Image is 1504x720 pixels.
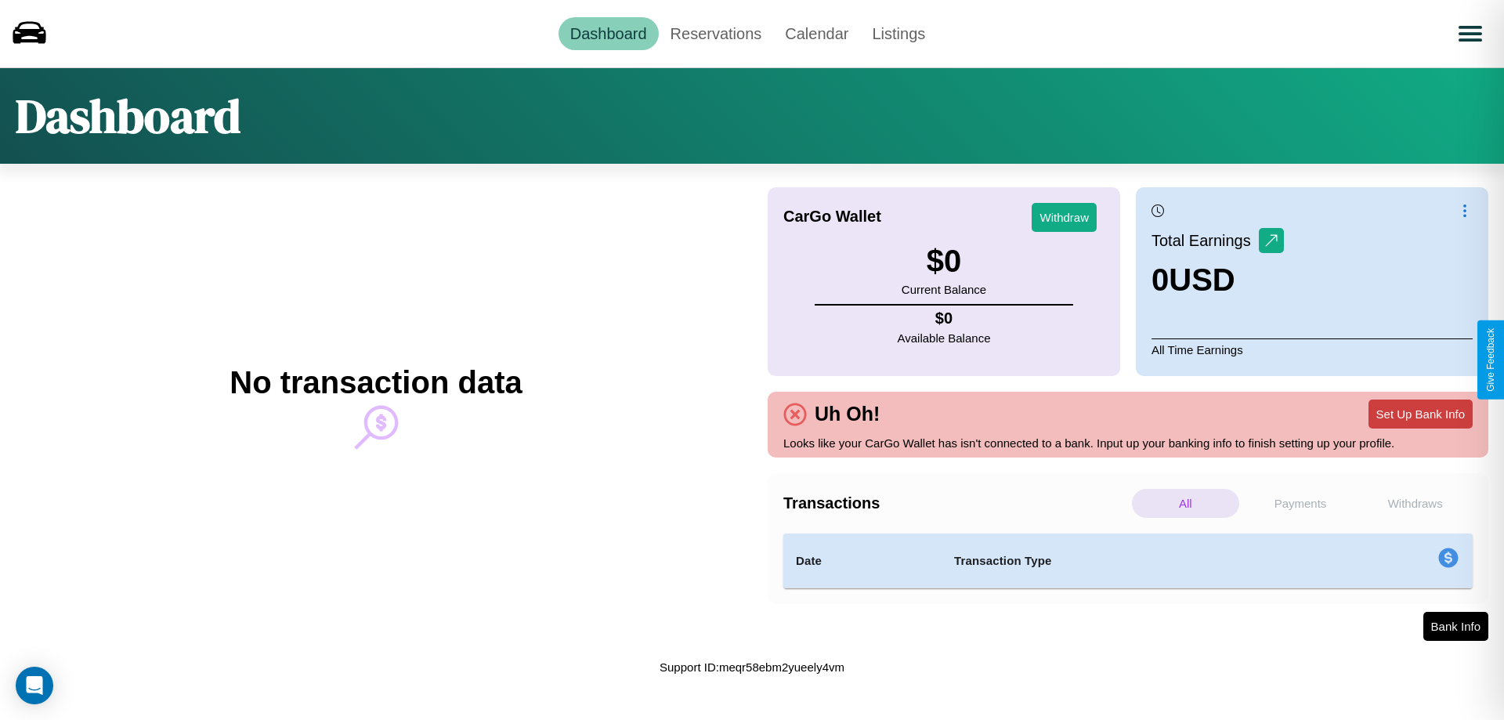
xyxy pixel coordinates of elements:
[16,667,53,704] div: Open Intercom Messenger
[954,552,1310,570] h4: Transaction Type
[783,208,881,226] h4: CarGo Wallet
[807,403,888,425] h4: Uh Oh!
[902,244,986,279] h3: $ 0
[1485,328,1496,392] div: Give Feedback
[1247,489,1354,518] p: Payments
[796,552,929,570] h4: Date
[230,365,522,400] h2: No transaction data
[898,309,991,327] h4: $ 0
[1132,489,1239,518] p: All
[1448,12,1492,56] button: Open menu
[783,494,1128,512] h4: Transactions
[773,17,860,50] a: Calendar
[1151,338,1473,360] p: All Time Earnings
[1151,226,1259,255] p: Total Earnings
[898,327,991,349] p: Available Balance
[1151,262,1284,298] h3: 0 USD
[783,432,1473,454] p: Looks like your CarGo Wallet has isn't connected to a bank. Input up your banking info to finish ...
[783,534,1473,588] table: simple table
[1361,489,1469,518] p: Withdraws
[902,279,986,300] p: Current Balance
[860,17,937,50] a: Listings
[660,657,844,678] p: Support ID: meqr58ebm2yueely4vm
[659,17,774,50] a: Reservations
[1032,203,1097,232] button: Withdraw
[16,84,240,148] h1: Dashboard
[1368,400,1473,429] button: Set Up Bank Info
[1423,612,1488,641] button: Bank Info
[559,17,659,50] a: Dashboard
